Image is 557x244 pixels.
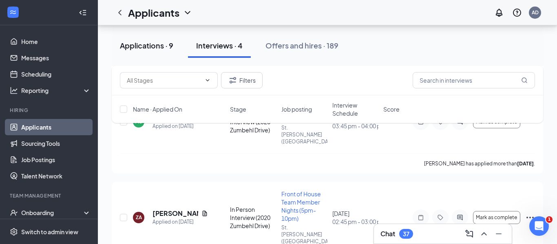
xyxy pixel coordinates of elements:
svg: Filter [228,75,238,85]
div: [DATE] [332,209,378,226]
svg: UserCheck [10,209,18,217]
svg: ChevronDown [204,77,211,84]
svg: Notifications [494,8,504,18]
button: Mark as complete [473,211,520,224]
svg: QuestionInfo [512,8,522,18]
div: ZA [136,214,142,221]
span: Job posting [281,105,312,113]
svg: Minimize [494,229,504,239]
button: ComposeMessage [463,227,476,240]
iframe: Intercom live chat [529,216,549,236]
b: [DATE] [517,160,534,167]
button: ChevronUp [477,227,491,240]
p: [PERSON_NAME] has applied more than . [424,160,535,167]
p: St. [PERSON_NAME] ([GEOGRAPHIC_DATA]) [281,124,327,145]
span: Interview Schedule [332,101,378,117]
div: AD [532,9,539,16]
span: Front of House Team Member Nights (5pm-10pm) [281,190,321,222]
svg: ActiveChat [455,214,465,221]
span: Name · Applied On [133,105,182,113]
svg: Analysis [10,86,18,95]
svg: Tag [435,214,445,221]
span: 1 [546,216,553,223]
svg: ChevronUp [479,229,489,239]
span: Score [383,105,400,113]
svg: WorkstreamLogo [9,8,17,16]
div: In Person Interview (2020 Zumbehl Drive) [230,205,276,230]
input: All Stages [127,76,201,85]
span: 02:45 pm - 03:00 pm [332,218,378,226]
span: Mark as complete [476,215,517,220]
svg: Note [416,214,426,221]
div: Team Management [10,192,89,199]
a: Sourcing Tools [21,135,91,152]
button: Filter Filters [221,72,263,88]
a: Job Postings [21,152,91,168]
a: Applicants [21,119,91,135]
div: 37 [403,231,409,237]
a: Talent Network [21,168,91,184]
div: Applications · 9 [120,40,173,51]
svg: Document [201,210,208,217]
a: Messages [21,50,91,66]
div: Interviews · 4 [196,40,243,51]
input: Search in interviews [413,72,535,88]
svg: Settings [10,228,18,236]
svg: ChevronLeft [115,8,125,18]
div: Reporting [21,86,91,95]
div: Applied on [DATE] [153,218,208,226]
button: Minimize [492,227,505,240]
h3: Chat [380,229,395,238]
div: Switch to admin view [21,228,78,236]
a: Scheduling [21,66,91,82]
svg: Ellipses [525,213,535,222]
div: Hiring [10,107,89,114]
h1: Applicants [128,6,179,20]
h5: [PERSON_NAME] [153,209,198,218]
svg: MagnifyingGlass [521,77,528,84]
a: Home [21,33,91,50]
div: Offers and hires · 189 [265,40,338,51]
span: Stage [230,105,246,113]
svg: ComposeMessage [464,229,474,239]
div: Onboarding [21,209,84,217]
svg: Collapse [79,9,87,17]
svg: ChevronDown [183,8,192,18]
